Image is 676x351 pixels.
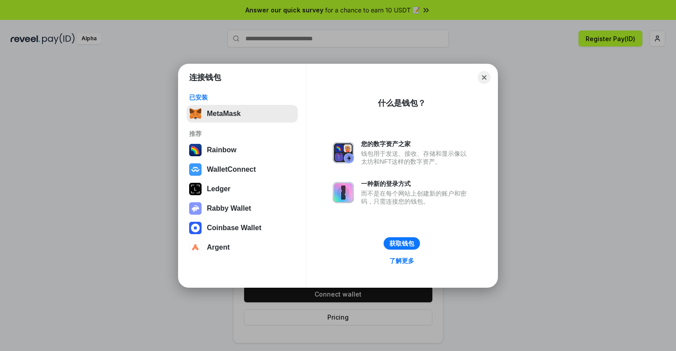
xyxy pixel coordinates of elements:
div: Argent [207,243,230,251]
div: 您的数字资产之家 [361,140,471,148]
a: 了解更多 [384,255,420,266]
div: Rainbow [207,146,237,154]
div: 一种新的登录方式 [361,180,471,188]
div: 钱包用于发送、接收、存储和显示像以太坊和NFT这样的数字资产。 [361,150,471,166]
button: WalletConnect [186,161,298,178]
div: 了解更多 [389,257,414,265]
div: WalletConnect [207,166,256,174]
img: svg+xml,%3Csvg%20width%3D%2228%22%20height%3D%2228%22%20viewBox%3D%220%200%2028%2028%22%20fill%3D... [189,222,202,234]
img: svg+xml,%3Csvg%20xmlns%3D%22http%3A%2F%2Fwww.w3.org%2F2000%2Fsvg%22%20fill%3D%22none%22%20viewBox... [333,182,354,203]
img: svg+xml,%3Csvg%20width%3D%22120%22%20height%3D%22120%22%20viewBox%3D%220%200%20120%20120%22%20fil... [189,144,202,156]
button: Rabby Wallet [186,200,298,217]
div: Rabby Wallet [207,204,251,212]
img: svg+xml,%3Csvg%20fill%3D%22none%22%20height%3D%2233%22%20viewBox%3D%220%200%2035%2033%22%20width%... [189,108,202,120]
div: 已安装 [189,93,295,101]
button: Coinbase Wallet [186,219,298,237]
div: 获取钱包 [389,239,414,247]
div: MetaMask [207,110,241,118]
img: svg+xml,%3Csvg%20xmlns%3D%22http%3A%2F%2Fwww.w3.org%2F2000%2Fsvg%22%20fill%3D%22none%22%20viewBox... [333,142,354,163]
button: Close [478,71,490,84]
button: MetaMask [186,105,298,123]
img: svg+xml,%3Csvg%20xmlns%3D%22http%3A%2F%2Fwww.w3.org%2F2000%2Fsvg%22%20width%3D%2228%22%20height%3... [189,183,202,195]
h1: 连接钱包 [189,72,221,83]
div: Ledger [207,185,230,193]
div: 而不是在每个网站上创建新的账户和密码，只需连接您的钱包。 [361,189,471,205]
button: 获取钱包 [384,237,420,250]
button: Rainbow [186,141,298,159]
img: svg+xml,%3Csvg%20width%3D%2228%22%20height%3D%2228%22%20viewBox%3D%220%200%2028%2028%22%20fill%3D... [189,163,202,176]
div: Coinbase Wallet [207,224,261,232]
img: svg+xml,%3Csvg%20xmlns%3D%22http%3A%2F%2Fwww.w3.org%2F2000%2Fsvg%22%20fill%3D%22none%22%20viewBox... [189,202,202,215]
button: Ledger [186,180,298,198]
button: Argent [186,239,298,256]
div: 推荐 [189,130,295,138]
img: svg+xml,%3Csvg%20width%3D%2228%22%20height%3D%2228%22%20viewBox%3D%220%200%2028%2028%22%20fill%3D... [189,241,202,254]
div: 什么是钱包？ [378,98,426,108]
